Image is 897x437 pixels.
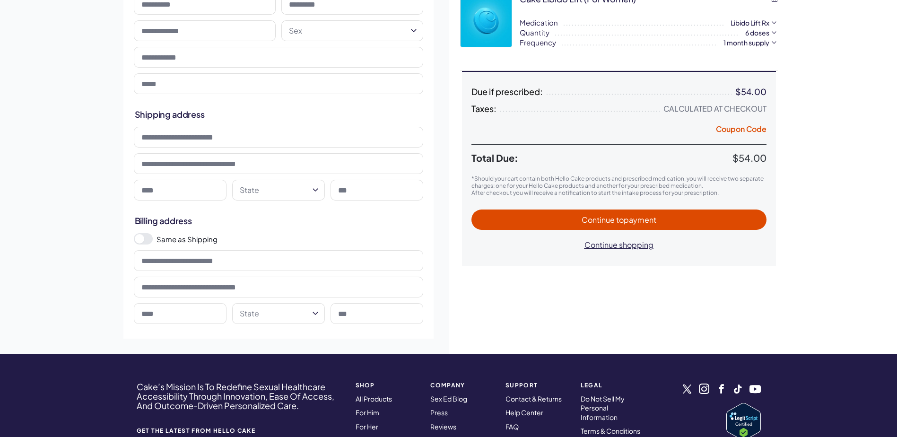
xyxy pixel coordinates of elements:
span: Due if prescribed: [471,87,543,96]
a: Press [430,408,448,417]
p: *Should your cart contain both Hello Cake products and prescribed medication, you will receive tw... [471,175,766,189]
label: Same as Shipping [157,234,423,244]
button: Coupon Code [716,124,766,137]
span: Frequency [520,37,556,47]
a: Contact & Returns [505,394,562,403]
div: Calculated at Checkout [663,104,766,114]
span: to payment [616,215,656,225]
strong: SHOP [356,382,419,388]
span: Continue [582,215,656,225]
span: Taxes: [471,104,496,114]
a: All Products [356,394,392,403]
a: Help Center [505,408,543,417]
span: Medication [520,17,558,27]
a: Reviews [430,422,456,431]
h2: Billing address [135,215,422,227]
span: Continue shopping [584,240,653,250]
button: Continue shopping [575,235,663,255]
a: For Her [356,422,378,431]
strong: Legal [581,382,644,388]
a: Do Not Sell My Personal Information [581,394,625,421]
a: For Him [356,408,379,417]
strong: Support [505,382,569,388]
span: After checkout you will receive a notification to start the intake process for your prescription. [471,189,719,196]
a: Sex Ed Blog [430,394,467,403]
div: $54.00 [735,87,766,96]
button: Continue topayment [471,210,766,230]
h4: Cake’s Mission Is To Redefine Sexual Healthcare Accessibility Through Innovation, Ease Of Access,... [137,382,343,410]
strong: GET THE LATEST FROM HELLO CAKE [137,428,269,434]
span: Quantity [520,27,549,37]
span: Total Due: [471,152,732,164]
strong: COMPANY [430,382,494,388]
h2: Shipping address [135,108,422,120]
span: $54.00 [732,152,766,164]
a: Terms & Conditions [581,427,640,435]
a: FAQ [505,422,519,431]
